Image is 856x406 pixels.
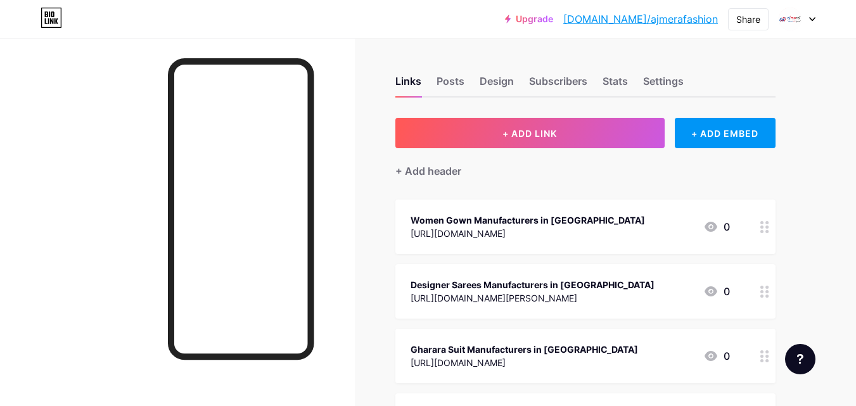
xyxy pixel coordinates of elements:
[643,73,684,96] div: Settings
[411,356,638,369] div: [URL][DOMAIN_NAME]
[411,278,655,291] div: Designer Sarees Manufacturers in [GEOGRAPHIC_DATA]
[505,14,553,24] a: Upgrade
[563,11,718,27] a: [DOMAIN_NAME]/ajmerafashion
[736,13,760,26] div: Share
[411,291,655,305] div: [URL][DOMAIN_NAME][PERSON_NAME]
[395,73,421,96] div: Links
[703,219,730,234] div: 0
[502,128,557,139] span: + ADD LINK
[603,73,628,96] div: Stats
[480,73,514,96] div: Design
[395,118,665,148] button: + ADD LINK
[703,348,730,364] div: 0
[703,284,730,299] div: 0
[778,7,802,31] img: ajmerafashion
[411,213,645,227] div: Women Gown Manufacturers in [GEOGRAPHIC_DATA]
[411,343,638,356] div: Gharara Suit Manufacturers in [GEOGRAPHIC_DATA]
[411,227,645,240] div: [URL][DOMAIN_NAME]
[529,73,587,96] div: Subscribers
[437,73,464,96] div: Posts
[675,118,776,148] div: + ADD EMBED
[395,163,461,179] div: + Add header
